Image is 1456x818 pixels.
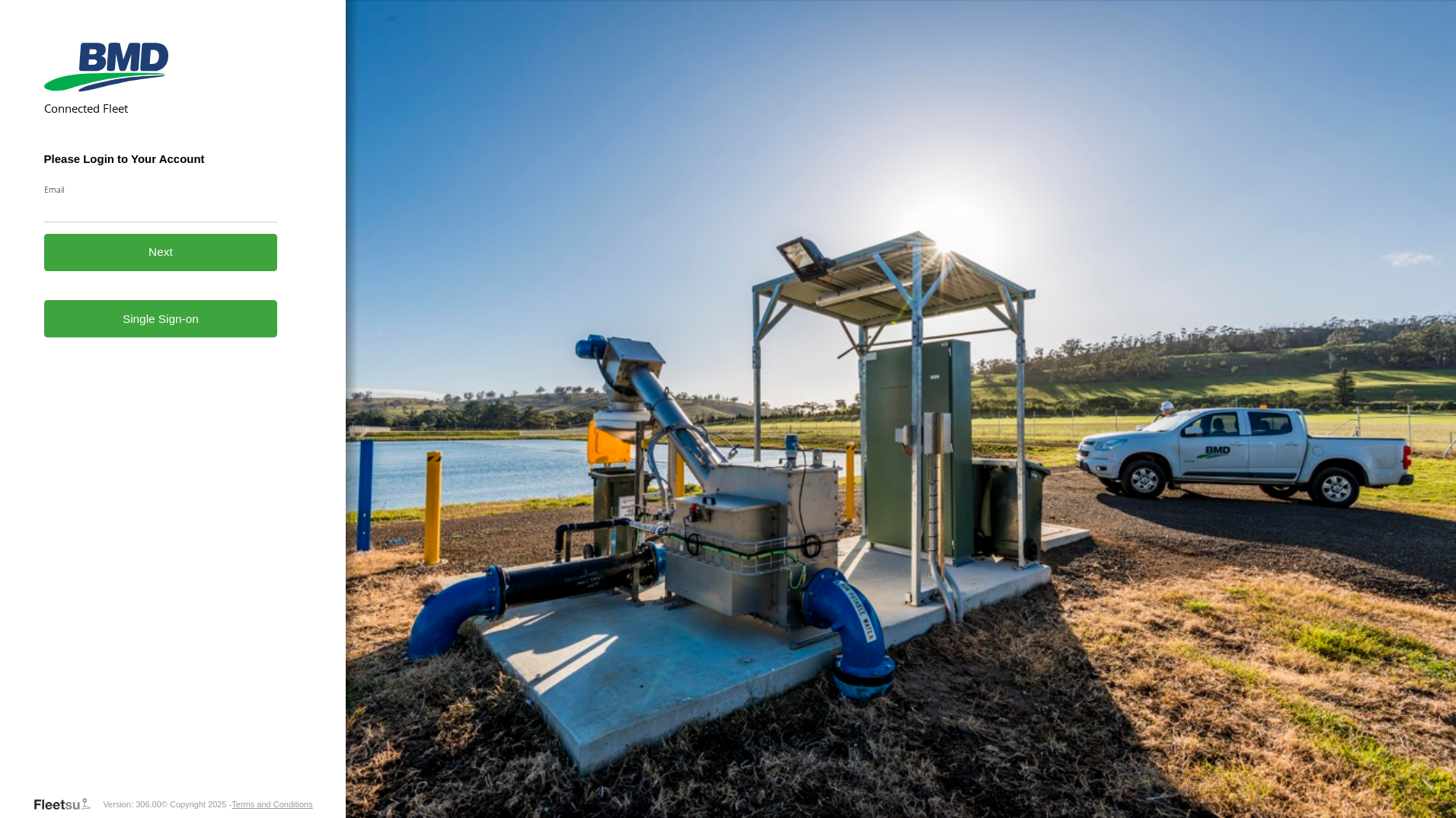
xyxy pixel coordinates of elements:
a: Visit our Website [33,797,103,812]
h2: Connected Fleet [44,101,278,116]
a: Single Sign-on [44,300,278,337]
img: BMD [44,43,168,91]
div: Version: 306.00 [103,800,161,809]
h3: Please Login to Your Account [44,152,278,165]
div: © Copyright 2025 - [161,800,313,809]
label: Email [44,184,278,195]
a: Terms and Conditions [231,800,312,809]
button: Next [44,234,278,271]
